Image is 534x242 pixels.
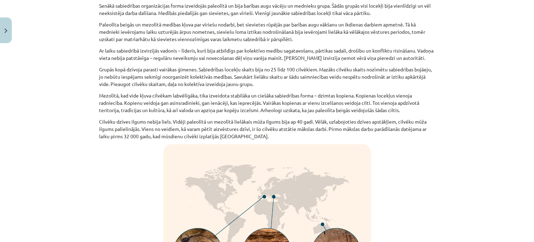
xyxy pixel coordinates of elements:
p: Cilvēku dzīves ilgums nebija liels. Vidēji paleolītā un mezolītā lielākais mūža ilgums bija ap 40... [99,118,435,140]
p: Ar laiku sabiedrībā izvirzījās vadonis – līderis, kurš bija atbildīgs par kolektīvo medību sagata... [99,47,435,62]
p: Mezolītā, kad vide kļuva cilvēkam labvēlīgāka, tika izveidota stabilāka un ciešāka sabiedrības fo... [99,92,435,114]
p: Paleolīta beigās un mezolītā medības kļuva par vīriešu nodarbi, bet sievietes rūpējās par barības... [99,21,435,43]
p: Senākā sabiedrības organizācijas forma izveidojās paleolītā un bija barības augu vācēju un mednie... [99,2,435,17]
p: Grupās kopā dzīvoja parasti vairākas ģimenes. Sabiedrības locekļu skaits bija no 25 līdz 100 cilv... [99,66,435,88]
img: icon-close-lesson-0947bae3869378f0d4975bcd49f059093ad1ed9edebbc8119c70593378902aed.svg [5,29,7,33]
